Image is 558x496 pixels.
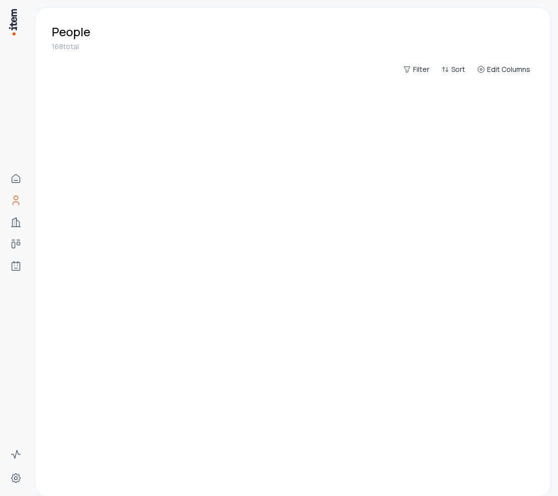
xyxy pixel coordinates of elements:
[6,169,26,188] a: Home
[52,24,90,40] h1: People
[473,62,534,76] button: Edit Columns
[487,64,530,74] span: Edit Columns
[6,212,26,232] a: Companies
[8,8,18,36] img: Item Brain Logo
[6,234,26,254] a: Deals
[413,64,429,74] span: Filter
[437,62,469,76] button: Sort
[6,444,26,464] a: Activity
[6,256,26,276] a: Agents
[6,468,26,488] a: Settings
[6,190,26,210] a: People
[451,64,465,74] span: Sort
[52,42,534,52] div: 168 total
[399,62,433,76] button: Filter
